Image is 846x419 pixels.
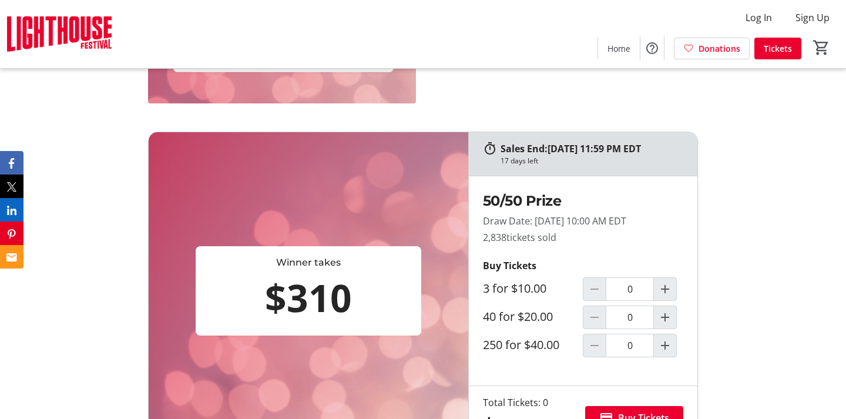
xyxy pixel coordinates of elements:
[483,281,546,296] label: 3 for $10.00
[654,306,676,329] button: Increment by one
[674,38,750,59] a: Donations
[764,42,792,55] span: Tickets
[786,8,839,27] button: Sign Up
[607,42,630,55] span: Home
[483,190,683,212] h2: 50/50 Prize
[501,142,548,155] span: Sales End:
[736,8,781,27] button: Log In
[501,156,538,166] div: 17 days left
[483,214,683,228] p: Draw Date: [DATE] 10:00 AM EDT
[483,395,548,410] div: Total Tickets: 0
[483,310,553,324] label: 40 for $20.00
[483,338,559,352] label: 250 for $40.00
[483,230,683,244] p: 2,838 tickets sold
[548,142,641,155] span: [DATE] 11:59 PM EDT
[746,11,772,25] span: Log In
[598,38,640,59] a: Home
[654,278,676,300] button: Increment by one
[200,256,417,270] div: Winner takes
[654,334,676,357] button: Increment by one
[200,270,417,326] div: $310
[640,36,664,60] button: Help
[811,37,832,58] button: Cart
[699,42,740,55] span: Donations
[7,5,112,63] img: Lighthouse Festival's Logo
[483,259,536,272] strong: Buy Tickets
[795,11,830,25] span: Sign Up
[754,38,801,59] a: Tickets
